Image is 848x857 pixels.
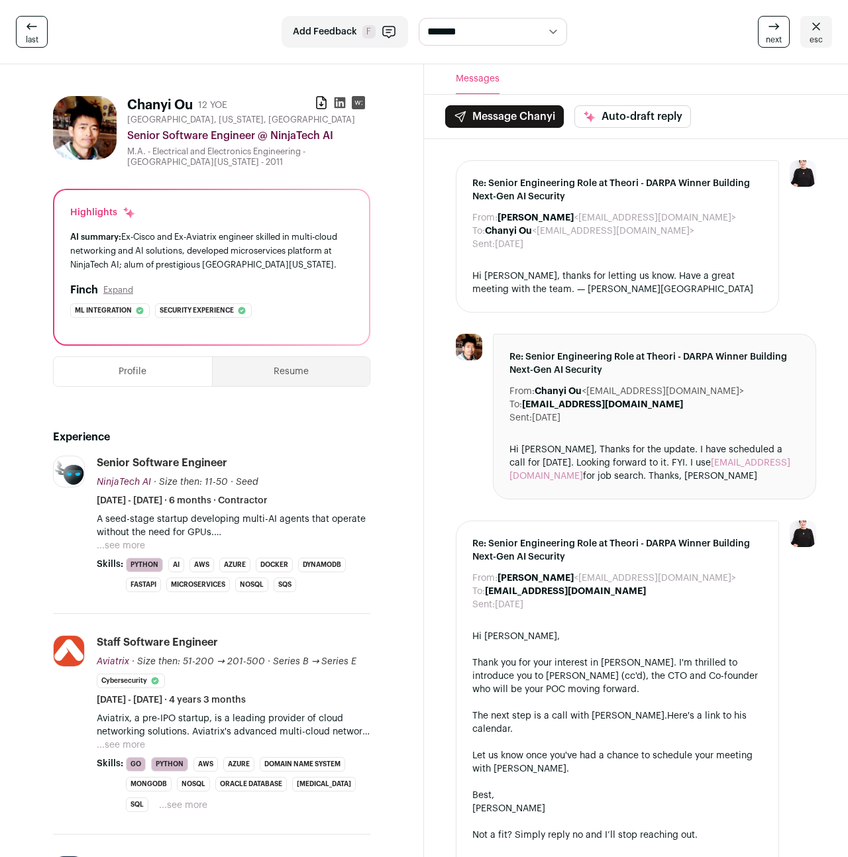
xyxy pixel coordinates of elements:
b: Chanyi Ou [535,387,582,396]
button: Add Feedback F [282,16,408,48]
button: ...see more [97,738,145,752]
span: Ml integration [75,304,132,317]
span: F [362,25,376,38]
li: Azure [223,757,254,772]
li: DynamoDB [298,558,346,572]
button: ...see more [159,799,207,812]
li: SQS [274,578,296,592]
span: Series B → Series E [273,657,357,666]
div: Let us know once you've had a chance to schedule your meeting with [PERSON_NAME]. [472,749,763,776]
li: NoSQL [177,777,210,791]
div: Senior Software Engineer @ NinjaTech AI [127,128,370,144]
h2: Experience [53,429,370,445]
dt: To: [472,585,485,598]
div: 12 YOE [198,99,227,112]
button: Profile [54,357,212,386]
a: last [16,16,48,48]
dd: [DATE] [532,411,560,425]
img: 9240684-medium_jpg [790,160,816,187]
span: [GEOGRAPHIC_DATA], [US_STATE], [GEOGRAPHIC_DATA] [127,115,355,125]
div: [PERSON_NAME] [472,802,763,815]
li: Oracle Database [215,777,287,791]
li: FastAPI [126,578,161,592]
span: Re: Senior Engineering Role at Theori - DARPA Winner Building Next-Gen AI Security [472,177,763,203]
li: AWS [193,757,218,772]
dd: [DATE] [495,598,523,611]
b: [PERSON_NAME] [498,213,574,223]
li: Cybersecurity [97,674,165,688]
dt: To: [509,398,522,411]
dd: [DATE] [495,238,523,251]
dt: From: [472,572,498,585]
li: Docker [256,558,293,572]
li: NoSQL [235,578,268,592]
li: AI [168,558,184,572]
span: Re: Senior Engineering Role at Theori - DARPA Winner Building Next-Gen AI Security [472,537,763,564]
li: MongoDB [126,777,172,791]
button: Resume [213,357,370,386]
div: Hi [PERSON_NAME], thanks for letting us know. Have a great meeting with the team. — [PERSON_NAME]... [472,270,763,296]
span: Skills: [97,757,123,770]
img: 028f19cc0d46735f1e6fc097a6bfce0fcf9b10d61fb792b11d5381afcca463ea.png [54,456,84,487]
a: next [758,16,790,48]
dt: Sent: [472,238,495,251]
span: next [766,34,782,45]
p: Aviatrix, a pre-IPO startup, is a leading provider of cloud networking solutions. Aviatrix's adva... [97,712,370,738]
b: Chanyi Ou [485,227,532,236]
h2: Finch [70,282,98,298]
div: Ex-Cisco and Ex-Aviatrix engineer skilled in multi-cloud networking and AI solutions, developed m... [70,230,353,272]
div: Staff Software Engineer [97,635,218,650]
span: Add Feedback [293,25,357,38]
li: Microservices [166,578,230,592]
span: [DATE] - [DATE] · 6 months · Contractor [97,494,268,507]
span: · Size then: 51-200 → 201-500 [132,657,265,666]
li: SQL [126,797,148,812]
li: Python [151,757,188,772]
li: Azure [219,558,250,572]
dt: From: [509,385,535,398]
span: Aviatrix [97,657,129,666]
li: AWS [189,558,214,572]
img: f2ddf393fa9404a7b492d726e72116635320d6e739e79f77273d0ce34de74c41.jpg [53,96,117,160]
span: NinjaTech AI [97,478,151,487]
li: Domain Name System [260,757,345,772]
button: Message Chanyi [445,105,564,128]
h1: Chanyi Ou [127,96,193,115]
li: Go [126,757,146,772]
div: The next step is a call with [PERSON_NAME]. [472,709,763,736]
dt: Sent: [509,411,532,425]
div: Senior Software Engineer [97,456,227,470]
li: Python [126,558,163,572]
span: Skills: [97,558,123,571]
p: A seed-stage startup developing multi-AI agents that operate without the need for GPUs. [97,513,370,539]
div: Thank you for your interest in [PERSON_NAME]. I'm thrilled to introduce you to [PERSON_NAME] (cc'... [472,656,763,696]
span: esc [810,34,823,45]
div: Best, [472,789,763,802]
button: Auto-draft reply [574,105,691,128]
dt: From: [472,211,498,225]
dd: <[EMAIL_ADDRESS][DOMAIN_NAME]> [485,225,694,238]
span: Re: Senior Engineering Role at Theori - DARPA Winner Building Next-Gen AI Security [509,350,800,377]
span: · Size then: 11-50 [154,478,228,487]
div: M.A. - Electrical and Electronics Engineering - [GEOGRAPHIC_DATA][US_STATE] - 2011 [127,146,370,168]
button: ...see more [97,539,145,552]
div: Hi [PERSON_NAME], [472,630,763,643]
b: [EMAIL_ADDRESS][DOMAIN_NAME] [522,400,683,409]
dt: To: [472,225,485,238]
span: [DATE] - [DATE] · 4 years 3 months [97,693,246,707]
dd: <[EMAIL_ADDRESS][DOMAIN_NAME]> [498,211,736,225]
button: Messages [456,64,500,94]
button: Expand [103,285,133,295]
span: · [268,655,270,668]
img: 87ed248dab80db569c4bf2297686b73b4029529c2d03667ca3e25e3edf864844.jpg [54,636,84,666]
span: AI summary: [70,232,121,241]
div: Not a fit? Simply reply no and I’ll stop reaching out. [472,829,763,842]
img: f2ddf393fa9404a7b492d726e72116635320d6e739e79f77273d0ce34de74c41.jpg [456,334,482,360]
li: [MEDICAL_DATA] [292,777,356,791]
div: Highlights [70,206,136,219]
span: Seed [236,478,258,487]
dd: <[EMAIL_ADDRESS][DOMAIN_NAME]> [535,385,744,398]
div: Hi [PERSON_NAME], Thanks for the update. I have scheduled a call for [DATE]. Looking forward to i... [509,443,800,483]
a: esc [800,16,832,48]
dt: Sent: [472,598,495,611]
